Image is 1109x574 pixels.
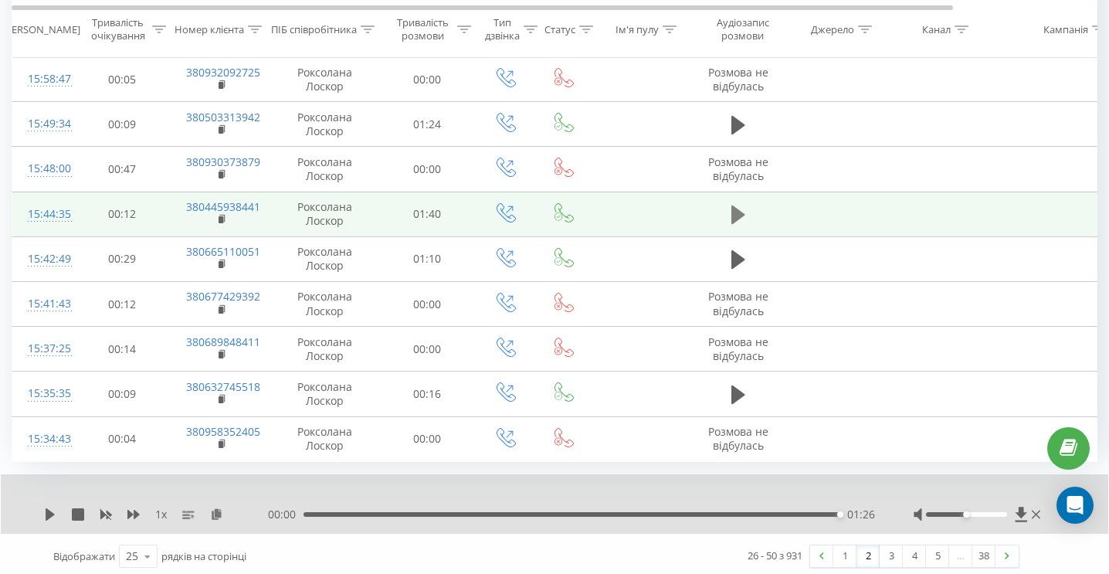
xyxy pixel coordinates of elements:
[705,16,780,42] div: Аудіозапис розмови
[708,335,768,363] span: Розмова не відбулась
[28,334,59,364] div: 15:37:25
[379,102,476,147] td: 01:24
[74,192,171,236] td: 00:12
[379,416,476,461] td: 00:00
[1056,487,1094,524] div: Open Intercom Messenger
[379,57,476,102] td: 00:00
[379,282,476,327] td: 00:00
[186,110,260,124] a: 380503313942
[155,507,167,522] span: 1 x
[949,545,972,567] div: …
[28,379,59,409] div: 15:35:35
[28,244,59,274] div: 15:42:49
[271,236,379,281] td: Роксолана Лоскор
[544,22,575,36] div: Статус
[972,545,995,567] a: 38
[175,22,244,36] div: Номер клієнта
[379,147,476,192] td: 00:00
[28,109,59,139] div: 15:49:34
[271,327,379,372] td: Роксолана Лоскор
[271,192,379,236] td: Роксолана Лоскор
[748,548,802,563] div: 26 - 50 з 931
[186,379,260,394] a: 380632745518
[379,372,476,416] td: 00:16
[268,507,304,522] span: 00:00
[74,147,171,192] td: 00:47
[28,64,59,94] div: 15:58:47
[856,545,880,567] a: 2
[833,545,856,567] a: 1
[379,192,476,236] td: 01:40
[2,22,80,36] div: [PERSON_NAME]
[708,424,768,453] span: Розмова не відбулась
[74,282,171,327] td: 00:12
[708,289,768,318] span: Розмова не відбулась
[379,236,476,281] td: 01:10
[837,511,843,518] div: Accessibility label
[74,57,171,102] td: 00:05
[186,424,260,439] a: 380958352405
[74,102,171,147] td: 00:09
[271,282,379,327] td: Роксолана Лоскор
[811,22,854,36] div: Джерело
[271,416,379,461] td: Роксолана Лоскор
[392,16,453,42] div: Тривалість розмови
[880,545,903,567] a: 3
[87,16,148,42] div: Тривалість очікування
[271,102,379,147] td: Роксолана Лоскор
[74,327,171,372] td: 00:14
[74,416,171,461] td: 00:04
[271,22,357,36] div: ПІБ співробітника
[186,244,260,259] a: 380665110051
[186,65,260,80] a: 380932092725
[74,236,171,281] td: 00:29
[186,199,260,214] a: 380445938441
[53,549,115,563] span: Відображати
[616,22,659,36] div: Ім'я пулу
[186,155,260,169] a: 380930373879
[903,545,926,567] a: 4
[186,335,260,349] a: 380689848411
[28,199,59,229] div: 15:44:35
[28,289,59,319] div: 15:41:43
[379,327,476,372] td: 00:00
[964,511,970,518] div: Accessibility label
[847,507,875,522] span: 01:26
[708,65,768,93] span: Розмова не відбулась
[271,147,379,192] td: Роксолана Лоскор
[126,549,138,564] div: 25
[1043,22,1088,36] div: Кампанія
[922,22,951,36] div: Канал
[708,155,768,183] span: Розмова не відбулась
[74,372,171,416] td: 00:09
[28,424,59,454] div: 15:34:43
[271,57,379,102] td: Роксолана Лоскор
[926,545,949,567] a: 5
[161,549,246,563] span: рядків на сторінці
[485,16,520,42] div: Тип дзвінка
[186,289,260,304] a: 380677429392
[28,154,59,184] div: 15:48:00
[271,372,379,416] td: Роксолана Лоскор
